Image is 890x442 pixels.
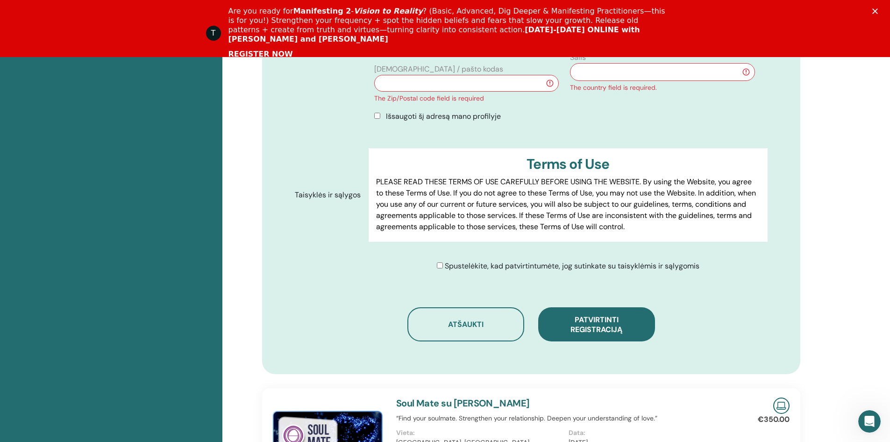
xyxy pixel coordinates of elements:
label: [DEMOGRAPHIC_DATA] / pašto kodas [374,64,503,75]
div: Uždaryti [872,8,882,14]
img: Live Online Seminar [773,398,790,414]
p: Vieta: [396,428,563,438]
p: Lor IpsumDolorsi.ame Cons adipisci elits do eiusm tem incid, utl etdol, magnaali eni adminimve qu... [376,240,760,375]
span: Patvirtinti registraciją [570,315,622,334]
b: Manifesting 2 [293,7,351,15]
label: Taisyklės ir sąlygos [288,186,369,204]
h3: Terms of Use [376,156,760,173]
a: Soul Mate su [PERSON_NAME] [396,397,530,409]
span: Išsaugoti šį adresą mano profilyje [386,111,501,121]
button: Atšaukti [407,307,524,341]
p: “Find your soulmate. Strengthen your relationship. Deepen your understanding of love.” [396,413,741,423]
div: Profile image for ThetaHealing [206,26,221,41]
p: Data: [569,428,735,438]
span: Spustelėkite, kad patvirtintumėte, jog sutinkate su taisyklėmis ir sąlygomis [445,261,699,271]
label: Šalis [570,52,586,63]
div: The country field is required. [570,83,755,93]
div: The Zip/Postal code field is required [374,94,559,103]
button: Patvirtinti registraciją [538,307,655,341]
b: [DATE]-[DATE] ONLINE with [PERSON_NAME] and [PERSON_NAME] [228,25,640,43]
i: Vision to Reality [354,7,423,15]
span: Atšaukti [448,319,484,329]
iframe: Intercom live chat [858,410,881,433]
p: PLEASE READ THESE TERMS OF USE CAREFULLY BEFORE USING THE WEBSITE. By using the Website, you agre... [376,176,760,232]
a: REGISTER NOW [228,50,293,60]
div: Are you ready for - ? (Basic, Advanced, Dig Deeper & Manifesting Practitioners—this is for you!) ... [228,7,669,44]
p: €350.00 [758,414,790,425]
